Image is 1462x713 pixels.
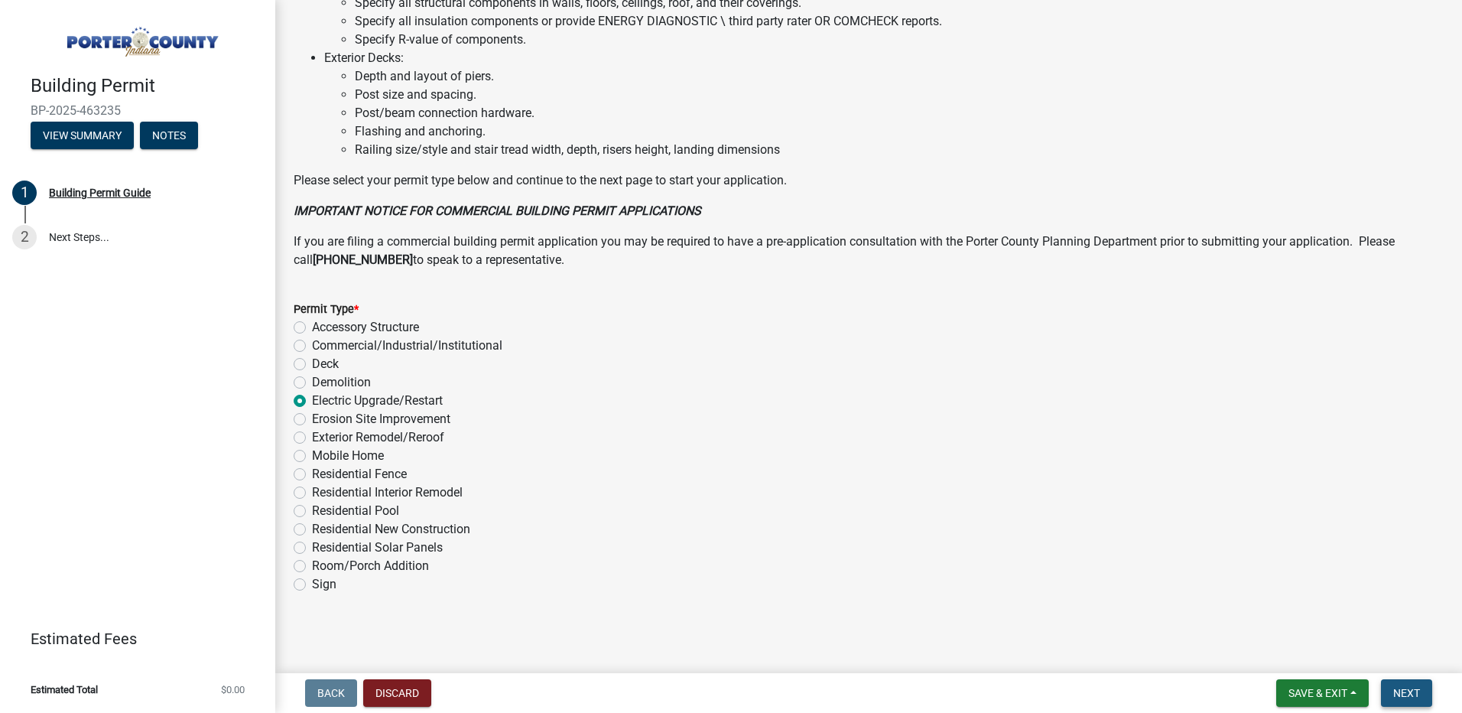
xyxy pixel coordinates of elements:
[312,410,450,428] label: Erosion Site Improvement
[31,16,251,59] img: Porter County, Indiana
[355,12,1444,31] li: Specify all insulation components or provide ENERGY DIAGNOSTIC \ third party rater OR COMCHECK re...
[312,502,399,520] label: Residential Pool
[31,685,98,695] span: Estimated Total
[294,171,1444,190] p: Please select your permit type below and continue to the next page to start your application.
[221,685,245,695] span: $0.00
[355,141,1444,159] li: Railing size/style and stair tread width, depth, risers height, landing dimensions
[313,252,413,267] strong: [PHONE_NUMBER]
[31,103,245,118] span: BP-2025-463235
[31,122,134,149] button: View Summary
[317,687,345,699] span: Back
[312,465,407,483] label: Residential Fence
[312,373,371,392] label: Demolition
[312,337,502,355] label: Commercial/Industrial/Institutional
[294,203,701,218] strong: IMPORTANT NOTICE FOR COMMERCIAL BUILDING PERMIT APPLICATIONS
[305,679,357,707] button: Back
[312,539,443,557] label: Residential Solar Panels
[12,181,37,205] div: 1
[12,623,251,654] a: Estimated Fees
[312,447,384,465] label: Mobile Home
[49,187,151,198] div: Building Permit Guide
[312,575,336,594] label: Sign
[312,557,429,575] label: Room/Porch Addition
[355,122,1444,141] li: Flashing and anchoring.
[355,104,1444,122] li: Post/beam connection hardware.
[355,67,1444,86] li: Depth and layout of piers.
[294,233,1444,269] p: If you are filing a commercial building permit application you may be required to have a pre-appl...
[12,225,37,249] div: 2
[312,392,443,410] label: Electric Upgrade/Restart
[31,75,263,97] h4: Building Permit
[1381,679,1432,707] button: Next
[31,130,134,142] wm-modal-confirm: Summary
[324,49,1444,159] li: Exterior Decks:
[1393,687,1420,699] span: Next
[355,31,1444,49] li: Specify R-value of components.
[140,130,198,142] wm-modal-confirm: Notes
[312,355,339,373] label: Deck
[1288,687,1347,699] span: Save & Exit
[355,86,1444,104] li: Post size and spacing.
[312,428,444,447] label: Exterior Remodel/Reroof
[1276,679,1369,707] button: Save & Exit
[312,318,419,337] label: Accessory Structure
[312,520,470,539] label: Residential New Construction
[140,122,198,149] button: Notes
[294,304,359,315] label: Permit Type
[363,679,431,707] button: Discard
[312,483,463,502] label: Residential Interior Remodel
